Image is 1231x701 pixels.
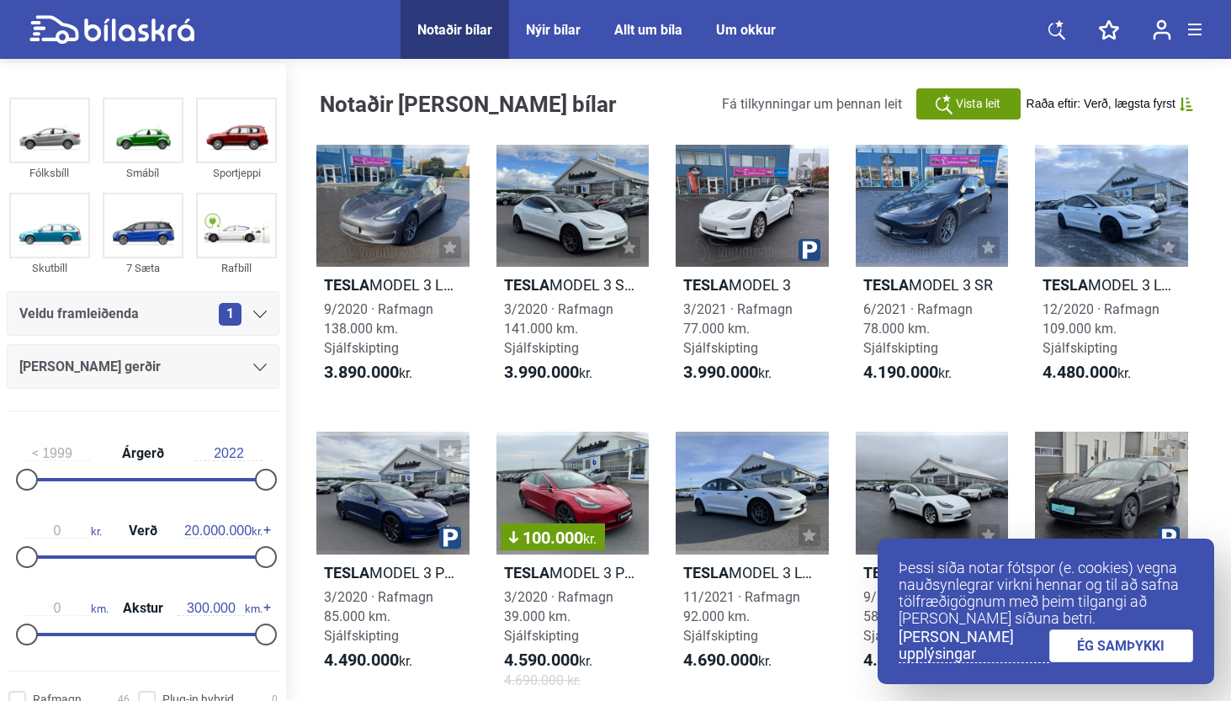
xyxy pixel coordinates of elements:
[184,523,263,539] span: kr.
[504,671,581,690] span: 4.690.000 kr.
[119,602,167,615] span: Akstur
[496,145,650,398] a: TeslaMODEL 3 SR+3/2020 · Rafmagn141.000 km. Sjálfskipting3.990.000kr.
[504,651,592,671] span: kr.
[324,363,412,383] span: kr.
[504,363,592,383] span: kr.
[316,563,470,582] h2: MODEL 3 PERFORMANCE
[1153,19,1171,40] img: user-login.svg
[324,651,412,671] span: kr.
[683,651,772,671] span: kr.
[956,95,1000,113] span: Vista leit
[863,650,938,670] b: 4.790.000
[863,301,973,356] span: 6/2021 · Rafmagn 78.000 km. Sjálfskipting
[526,22,581,38] a: Nýir bílar
[899,560,1193,627] p: Þessi síða notar fótspor (e. cookies) vegna nauðsynlegrar virkni hennar og til að safna tölfræðig...
[504,650,579,670] b: 4.590.000
[178,601,263,616] span: km.
[9,258,90,278] div: Skutbíll
[856,145,1009,398] a: TeslaMODEL 3 SR6/2021 · Rafmagn78.000 km. Sjálfskipting4.190.000kr.
[504,276,549,294] b: Tesla
[324,276,369,294] b: Tesla
[863,651,952,671] span: kr.
[722,96,902,112] span: Fá tilkynningar um þennan leit
[716,22,776,38] a: Um okkur
[504,564,549,582] b: Tesla
[316,145,470,398] a: TeslaMODEL 3 LR AWD9/2020 · Rafmagn138.000 km. Sjálfskipting3.890.000kr.
[324,589,433,644] span: 3/2020 · Rafmagn 85.000 km. Sjálfskipting
[614,22,682,38] a: Allt um bíla
[683,650,758,670] b: 4.690.000
[676,563,829,582] h2: MODEL 3 LONG RANGE
[219,303,241,326] span: 1
[1043,362,1117,382] b: 4.480.000
[417,22,492,38] a: Notaðir bílar
[1043,363,1131,383] span: kr.
[496,275,650,295] h2: MODEL 3 SR+
[320,93,637,115] h1: Notaðir [PERSON_NAME] bílar
[504,362,579,382] b: 3.990.000
[9,163,90,183] div: Fólksbíll
[863,589,973,644] span: 9/2020 · Rafmagn 58.000 km. Sjálfskipting
[1027,97,1175,111] span: Raða eftir: Verð, lægsta fyrst
[103,258,183,278] div: 7 Sæta
[683,276,729,294] b: Tesla
[324,362,399,382] b: 3.890.000
[863,362,938,382] b: 4.190.000
[509,529,597,546] span: 100.000
[683,363,772,383] span: kr.
[324,301,433,356] span: 9/2020 · Rafmagn 138.000 km. Sjálfskipting
[863,564,909,582] b: Tesla
[683,564,729,582] b: Tesla
[899,629,1049,663] a: [PERSON_NAME] upplýsingar
[683,589,800,644] span: 11/2021 · Rafmagn 92.000 km. Sjálfskipting
[676,275,829,295] h2: MODEL 3
[583,531,597,547] span: kr.
[683,301,793,356] span: 3/2021 · Rafmagn 77.000 km. Sjálfskipting
[103,163,183,183] div: Smábíl
[324,650,399,670] b: 4.490.000
[118,447,168,460] span: Árgerð
[863,363,952,383] span: kr.
[496,563,650,582] h2: MODEL 3 PERFORMANCE
[683,362,758,382] b: 3.990.000
[504,301,613,356] span: 3/2020 · Rafmagn 141.000 km. Sjálfskipting
[676,145,829,398] a: TeslaMODEL 33/2021 · Rafmagn77.000 km. Sjálfskipting3.990.000kr.
[196,258,277,278] div: Rafbíll
[1043,301,1159,356] span: 12/2020 · Rafmagn 109.000 km. Sjálfskipting
[24,601,109,616] span: km.
[439,527,461,549] img: parking.png
[856,563,1009,582] h2: MODEL 3 LONG RANGE
[1049,629,1194,662] a: ÉG SAMÞYKKI
[1158,527,1180,549] img: parking.png
[856,275,1009,295] h2: MODEL 3 SR
[196,163,277,183] div: Sportjeppi
[504,589,613,644] span: 3/2020 · Rafmagn 39.000 km. Sjálfskipting
[1035,275,1188,295] h2: MODEL 3 LONG RANGE
[19,355,161,379] span: [PERSON_NAME] gerðir
[863,276,909,294] b: Tesla
[24,523,102,539] span: kr.
[799,239,820,261] img: parking.png
[1035,145,1188,398] a: TeslaMODEL 3 LONG RANGE12/2020 · Rafmagn109.000 km. Sjálfskipting4.480.000kr.
[19,302,139,326] span: Veldu framleiðenda
[324,564,369,582] b: Tesla
[316,275,470,295] h2: MODEL 3 LR AWD
[1043,276,1088,294] b: Tesla
[125,524,162,538] span: Verð
[1027,97,1193,111] button: Raða eftir: Verð, lægsta fyrst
